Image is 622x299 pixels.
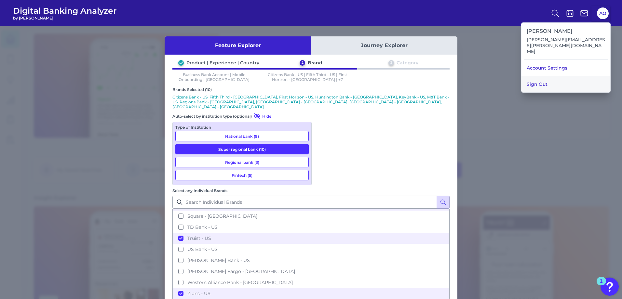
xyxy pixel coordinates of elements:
[13,6,117,16] span: Digital Banking Analyzer
[175,170,309,180] button: Fintech (5)
[173,288,449,299] button: Zions - US
[172,72,256,82] p: Business Bank Account | Mobile Onboarding | [GEOGRAPHIC_DATA]
[173,244,449,255] button: US Bank - US
[175,157,309,167] button: Regional bank (3)
[173,233,449,244] button: Truist - US
[397,60,418,66] div: Category
[175,125,309,130] div: Type of Institution
[521,60,610,76] a: Account Settings
[597,7,609,19] button: AO
[252,113,271,119] button: Hide
[527,28,605,34] h3: [PERSON_NAME]
[173,255,449,266] button: [PERSON_NAME] Bank - US
[527,37,605,54] p: [PERSON_NAME][EMAIL_ADDRESS][PERSON_NAME][DOMAIN_NAME]
[308,60,322,66] div: Brand
[187,257,250,263] span: [PERSON_NAME] Bank - US
[172,113,312,119] div: Auto-select by institution type (optional)
[173,277,449,288] button: Western Alliance Bank - [GEOGRAPHIC_DATA]
[187,279,293,285] span: Western Alliance Bank - [GEOGRAPHIC_DATA]
[173,211,449,222] button: Square - [GEOGRAPHIC_DATA]
[187,235,211,241] span: Truist - US
[173,266,449,277] button: [PERSON_NAME] Fargo - [GEOGRAPHIC_DATA]
[172,188,227,193] label: Select any Individual Brands
[175,131,309,141] button: National bank (9)
[172,95,450,109] p: Citizens Bank - US, Fifth Third - [GEOGRAPHIC_DATA], First Horizon - US, Huntington Bank - [GEOGR...
[187,213,257,219] span: Square - [GEOGRAPHIC_DATA]
[172,87,450,92] div: Brands Selected (10)
[186,60,259,66] div: Product | Experience | Country
[187,224,218,230] span: TD Bank - US
[187,268,295,274] span: [PERSON_NAME] Fargo - [GEOGRAPHIC_DATA]
[187,246,218,252] span: US Bank - US
[172,196,450,209] input: Search Individual Brands
[388,60,394,66] div: 3
[601,278,619,296] button: Open Resource Center, 1 new notification
[266,72,349,82] p: Citizens Bank - US | Fifth Third - US | First Horizon - [GEOGRAPHIC_DATA] | +7
[521,76,610,92] button: Sign Out
[165,36,311,55] button: Feature Explorer
[300,60,305,66] div: 2
[13,16,117,20] span: by [PERSON_NAME]
[173,222,449,233] button: TD Bank - US
[600,281,603,290] div: 1
[175,144,309,154] button: Super regional bank (10)
[187,291,210,296] span: Zions - US
[311,36,457,55] button: Journey Explorer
